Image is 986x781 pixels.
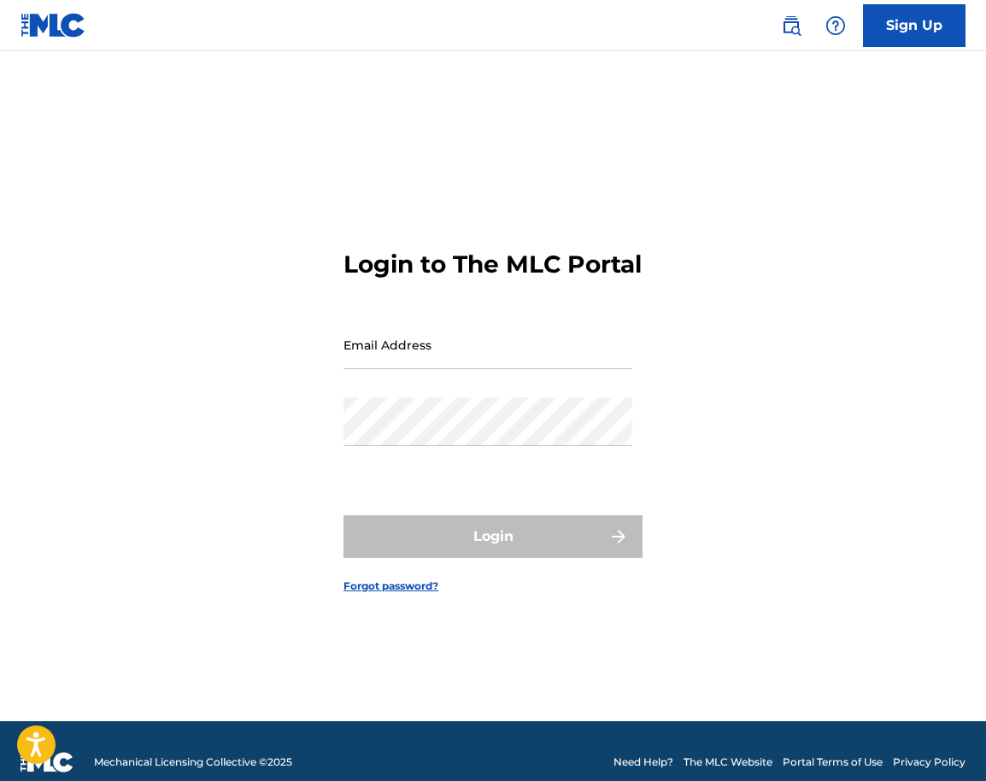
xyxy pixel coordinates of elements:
a: Forgot password? [343,578,438,594]
img: help [825,15,846,36]
a: The MLC Website [684,755,772,770]
a: Privacy Policy [893,755,965,770]
a: Portal Terms of Use [783,755,883,770]
img: logo [21,752,73,772]
span: Mechanical Licensing Collective © 2025 [94,755,292,770]
img: search [781,15,801,36]
a: Public Search [774,9,808,43]
a: Sign Up [863,4,965,47]
img: MLC Logo [21,13,86,38]
h3: Login to The MLC Portal [343,250,642,279]
div: Help [819,9,853,43]
a: Need Help? [613,755,673,770]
